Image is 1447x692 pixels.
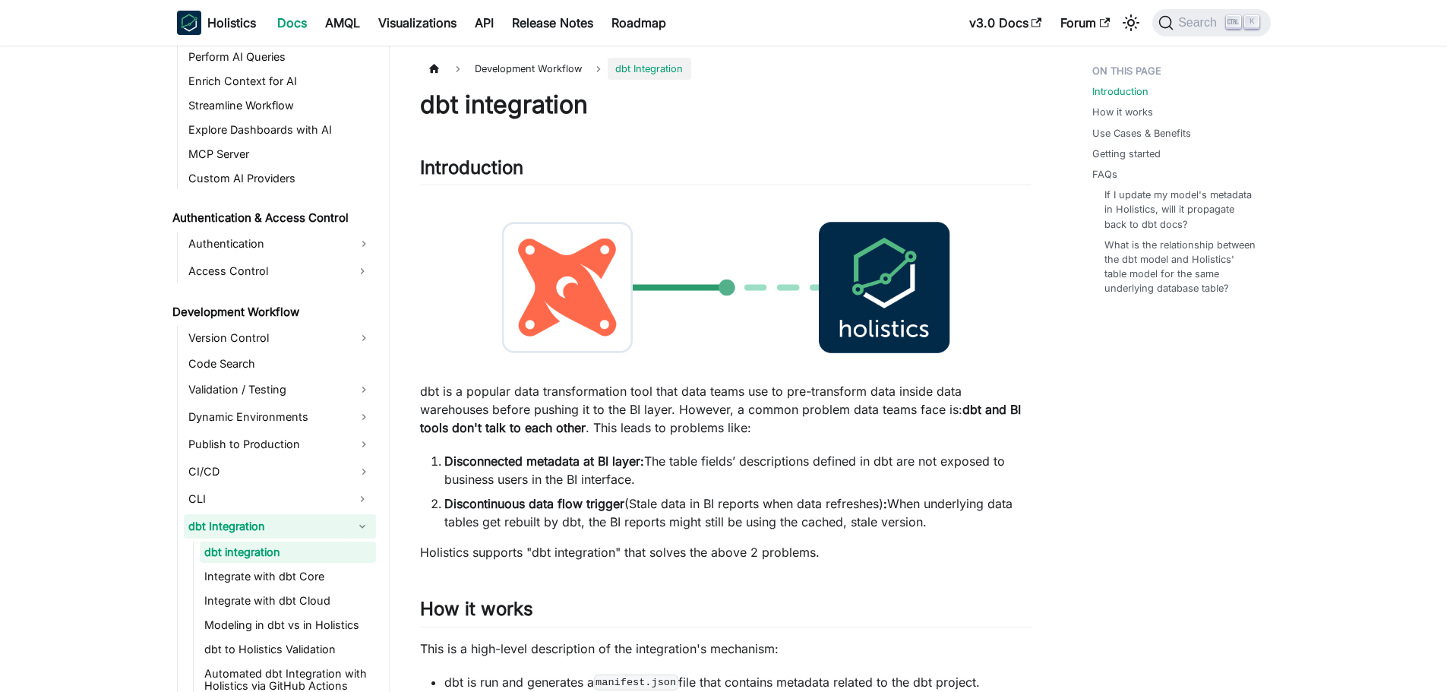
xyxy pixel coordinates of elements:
a: HolisticsHolistics [177,11,256,35]
a: Integrate with dbt Cloud [200,590,376,611]
a: Code Search [184,353,376,374]
a: Custom AI Providers [184,168,376,189]
a: Authentication & Access Control [168,207,376,229]
a: Development Workflow [168,302,376,323]
a: Validation / Testing [184,378,376,402]
img: dbt-to-holistics [420,197,1032,378]
a: Use Cases & Benefits [1092,126,1191,141]
nav: Docs sidebar [162,46,390,692]
a: Roadmap [602,11,675,35]
a: Access Control [184,259,349,283]
a: Perform AI Queries [184,46,376,68]
p: Holistics supports "dbt integration" that solves the above 2 problems. [420,543,1032,561]
p: This is a high-level description of the integration's mechanism: [420,640,1032,658]
button: Switch between dark and light mode (currently light mode) [1119,11,1143,35]
a: FAQs [1092,167,1117,182]
a: Forum [1051,11,1119,35]
strong: Discontinuous data flow trigger [444,496,624,511]
li: The table fields’ descriptions defined in dbt are not exposed to business users in the BI interface. [444,452,1032,488]
button: Expand sidebar category 'CLI' [349,487,376,511]
code: manifest.json [594,675,678,690]
a: Streamline Workflow [184,95,376,116]
span: Development Workflow [467,58,589,80]
a: dbt Integration [184,514,349,539]
a: Getting started [1092,147,1161,161]
a: How it works [1092,105,1153,119]
li: (Stale data in BI reports when data refreshes) When underlying data tables get rebuilt by dbt, th... [444,495,1032,531]
a: AMQL [316,11,369,35]
a: v3.0 Docs [960,11,1051,35]
a: Modeling in dbt vs in Holistics [200,615,376,636]
a: dbt to Holistics Validation [200,639,376,660]
a: Version Control [184,326,376,350]
a: Docs [268,11,316,35]
h2: Introduction [420,156,1032,185]
span: Search [1174,16,1226,30]
h1: dbt integration [420,90,1032,120]
strong: Disconnected metadata at BI layer: [444,453,644,469]
a: CI/CD [184,460,376,484]
nav: Breadcrumbs [420,58,1032,80]
a: API [466,11,503,35]
button: Collapse sidebar category 'dbt Integration' [349,514,376,539]
a: CLI [184,487,349,511]
a: dbt integration [200,542,376,563]
a: If I update my model's metadata in Holistics, will it propagate back to dbt docs? [1104,188,1256,232]
a: Home page [420,58,449,80]
a: Integrate with dbt Core [200,566,376,587]
kbd: K [1244,15,1259,29]
a: MCP Server [184,144,376,165]
img: Holistics [177,11,201,35]
a: Visualizations [369,11,466,35]
a: Dynamic Environments [184,405,376,429]
span: dbt Integration [608,58,690,80]
b: Holistics [207,14,256,32]
p: dbt is a popular data transformation tool that data teams use to pre-transform data inside data w... [420,382,1032,437]
a: What is the relationship between the dbt model and Holistics' table model for the same underlying... [1104,238,1256,296]
button: Expand sidebar category 'Access Control' [349,259,376,283]
a: Authentication [184,232,376,256]
a: Introduction [1092,84,1148,99]
a: Enrich Context for AI [184,71,376,92]
button: Search (Ctrl+K) [1152,9,1270,36]
h2: How it works [420,598,1032,627]
strong: : [883,496,887,511]
li: dbt is run and generates a file that contains metadata related to the dbt project. [444,673,1032,691]
a: Publish to Production [184,432,376,457]
a: Release Notes [503,11,602,35]
a: Explore Dashboards with AI [184,119,376,141]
